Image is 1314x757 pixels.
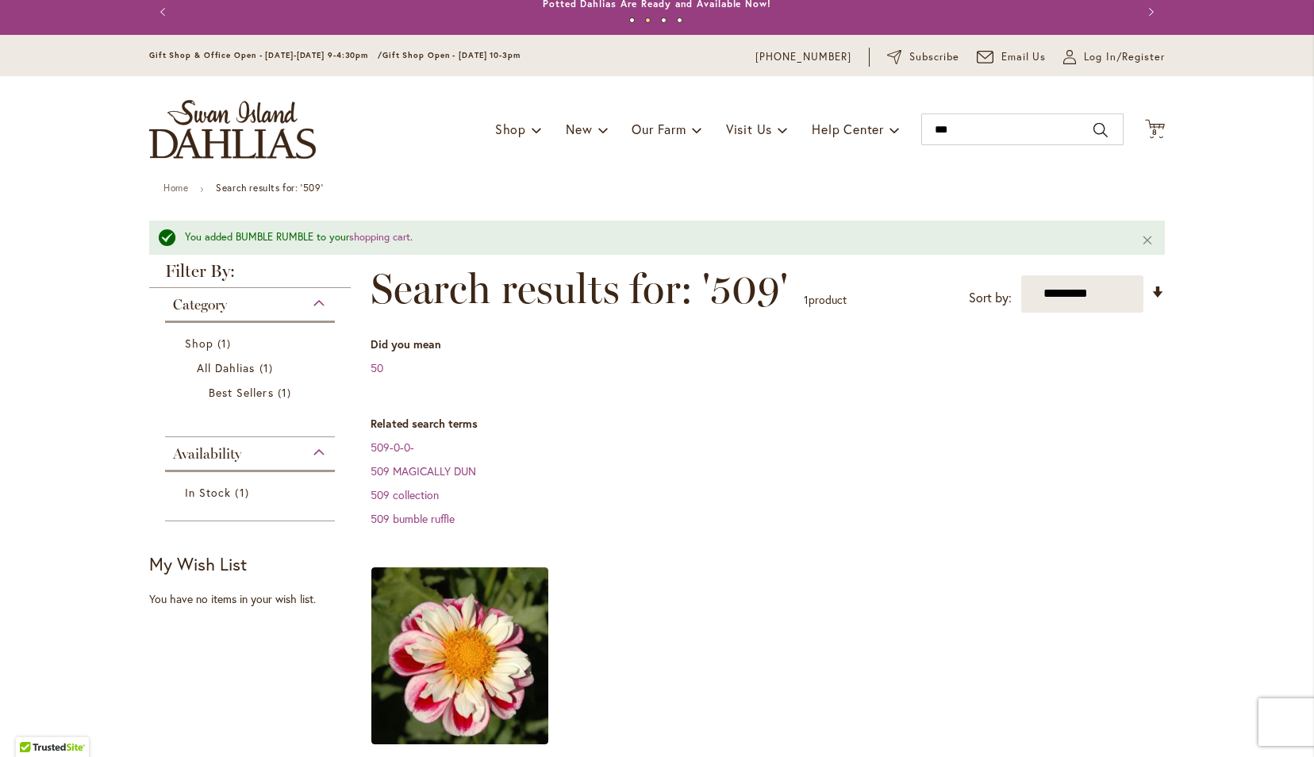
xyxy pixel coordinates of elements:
a: 509 collection [371,487,439,502]
a: Email Us [977,49,1047,65]
span: Search results for: '509' [371,265,788,313]
span: Gift Shop Open - [DATE] 10-3pm [382,50,521,60]
a: store logo [149,100,316,159]
span: New [566,121,592,137]
span: 1 [259,359,277,376]
span: Availability [173,445,241,463]
span: 1 [217,335,235,352]
span: 1 [804,292,809,307]
a: [PHONE_NUMBER] [755,49,851,65]
p: product [804,287,847,313]
span: 1 [278,384,295,401]
img: BUMBLE RUMBLE [371,567,548,744]
span: Shop [185,336,213,351]
a: All Dahlias [197,359,307,376]
span: Best Sellers [209,385,274,400]
dt: Did you mean [371,336,1165,352]
a: Log In/Register [1063,49,1165,65]
span: All Dahlias [197,360,255,375]
iframe: Launch Accessibility Center [12,701,56,745]
button: 3 of 4 [661,17,667,23]
label: Sort by: [969,283,1012,313]
span: Log In/Register [1084,49,1165,65]
div: You added BUMBLE RUMBLE to your . [185,230,1117,245]
a: shopping cart [349,230,410,244]
a: 509 MAGICALLY DUN [371,463,476,478]
a: In Stock 1 [185,484,319,501]
a: 50 [371,360,383,375]
a: 509 bumble ruffle [371,511,455,526]
strong: Filter By: [149,263,351,288]
span: 1 [235,484,252,501]
strong: My Wish List [149,552,247,575]
a: 509-0-0- [371,440,414,455]
span: Subscribe [909,49,959,65]
a: Best Sellers [209,384,295,401]
a: Shop [185,335,319,352]
span: 8 [1152,127,1158,137]
span: Visit Us [726,121,772,137]
span: Gift Shop & Office Open - [DATE]-[DATE] 9-4:30pm / [149,50,382,60]
span: Email Us [1001,49,1047,65]
span: Shop [495,121,526,137]
span: Help Center [812,121,884,137]
span: Our Farm [632,121,686,137]
a: Home [163,182,188,194]
dt: Related search terms [371,416,1165,432]
div: You have no items in your wish list. [149,591,361,607]
span: In Stock [185,485,231,500]
strong: Search results for: '509' [216,182,323,194]
button: 2 of 4 [645,17,651,23]
a: BUMBLE RUMBLE [371,732,548,747]
span: Category [173,296,227,313]
a: Subscribe [887,49,959,65]
button: 1 of 4 [629,17,635,23]
button: 4 of 4 [677,17,682,23]
button: 8 [1145,119,1165,140]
